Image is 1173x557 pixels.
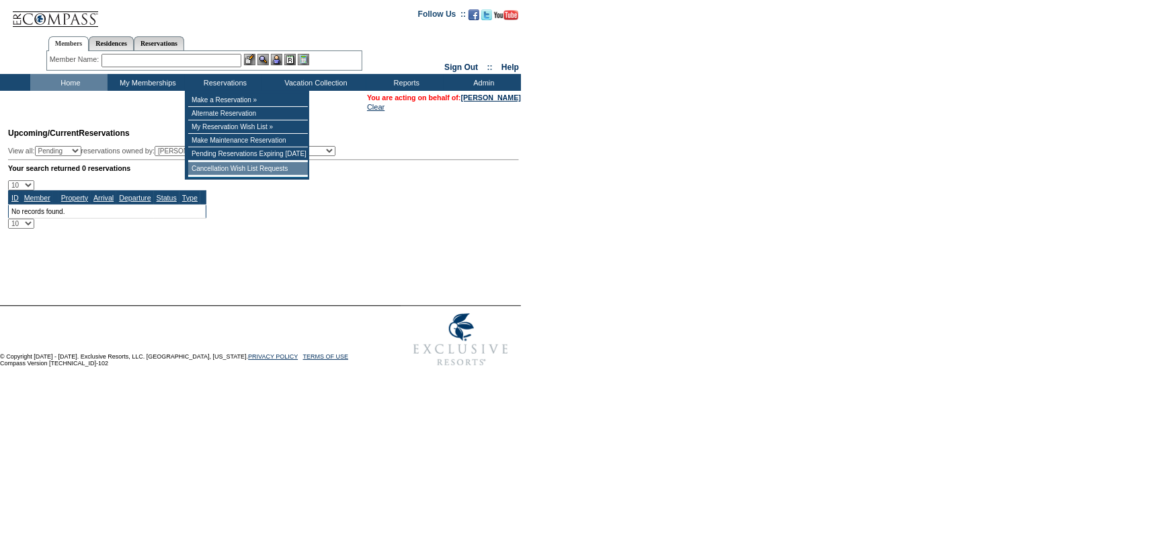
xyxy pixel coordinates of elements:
[48,36,89,51] a: Members
[8,164,519,172] div: Your search returned 0 reservations
[481,13,492,22] a: Follow us on Twitter
[303,353,349,360] a: TERMS OF USE
[108,74,185,91] td: My Memberships
[444,74,521,91] td: Admin
[444,63,478,72] a: Sign Out
[188,134,308,147] td: Make Maintenance Reservation
[257,54,269,65] img: View
[501,63,519,72] a: Help
[119,194,151,202] a: Departure
[8,146,341,156] div: View all: reservations owned by:
[298,54,309,65] img: b_calculator.gif
[188,107,308,120] td: Alternate Reservation
[8,128,130,138] span: Reservations
[185,74,262,91] td: Reservations
[93,194,114,202] a: Arrival
[494,10,518,20] img: Subscribe to our YouTube Channel
[188,147,308,161] td: Pending Reservations Expiring [DATE]
[188,94,308,107] td: Make a Reservation »
[262,74,366,91] td: Vacation Collection
[367,103,385,111] a: Clear
[244,54,255,65] img: b_edit.gif
[89,36,134,50] a: Residences
[418,8,466,24] td: Follow Us ::
[366,74,444,91] td: Reports
[461,94,521,102] a: [PERSON_NAME]
[182,194,198,202] a: Type
[24,194,50,202] a: Member
[157,194,177,202] a: Status
[134,36,184,50] a: Reservations
[8,128,79,138] span: Upcoming/Current
[481,9,492,20] img: Follow us on Twitter
[487,63,493,72] span: ::
[401,306,521,373] img: Exclusive Resorts
[30,74,108,91] td: Home
[188,162,308,176] td: Cancellation Wish List Requests
[11,194,19,202] a: ID
[9,205,206,218] td: No records found.
[367,94,521,102] span: You are acting on behalf of:
[188,120,308,134] td: My Reservation Wish List »
[50,54,102,65] div: Member Name:
[469,9,479,20] img: Become our fan on Facebook
[494,13,518,22] a: Subscribe to our YouTube Channel
[284,54,296,65] img: Reservations
[248,353,298,360] a: PRIVACY POLICY
[271,54,282,65] img: Impersonate
[469,13,479,22] a: Become our fan on Facebook
[61,194,88,202] a: Property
